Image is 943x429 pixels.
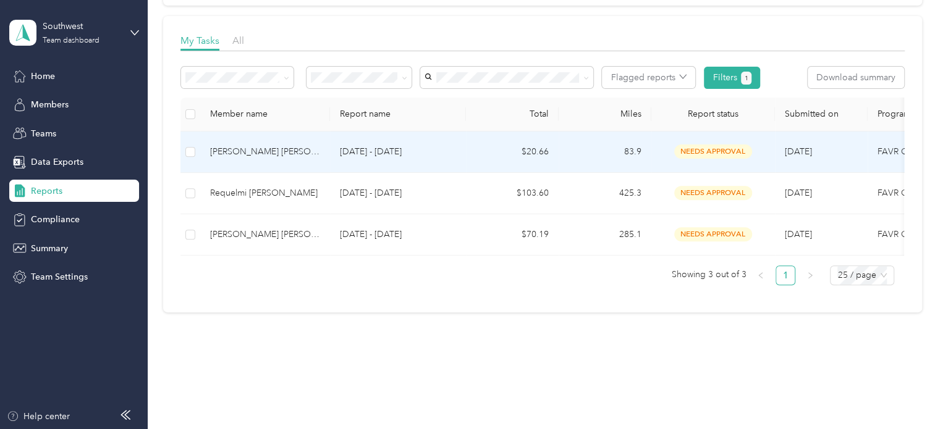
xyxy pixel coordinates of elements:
[43,37,99,44] div: Team dashboard
[210,145,320,159] div: [PERSON_NAME] [PERSON_NAME]
[330,98,466,131] th: Report name
[210,228,320,241] div: [PERSON_NAME] [PERSON_NAME]
[874,360,943,429] iframe: Everlance-gr Chat Button Frame
[751,265,771,285] li: Previous Page
[704,67,760,89] button: Filters1
[671,265,746,284] span: Showing 3 out of 3
[806,272,814,279] span: right
[476,109,549,119] div: Total
[31,127,56,140] span: Teams
[340,145,456,159] p: [DATE] - [DATE]
[830,265,894,285] div: Page Size
[674,227,752,241] span: needs approval
[31,70,55,83] span: Home
[210,186,320,200] div: Requelmi [PERSON_NAME]
[745,73,748,84] span: 1
[559,214,651,256] td: 285.1
[43,20,120,33] div: Southwest
[800,265,820,285] li: Next Page
[466,214,559,256] td: $70.19
[466,131,559,173] td: $20.66
[340,186,456,200] p: [DATE] - [DATE]
[602,67,695,88] button: Flagged reports
[837,266,887,285] span: 25 / page
[785,229,812,239] span: [DATE]
[776,265,795,285] li: 1
[31,242,68,255] span: Summary
[31,213,80,226] span: Compliance
[31,156,83,169] span: Data Exports
[751,265,771,285] button: left
[757,272,764,279] span: left
[741,72,751,85] button: 1
[776,266,795,285] a: 1
[31,98,69,111] span: Members
[232,35,244,46] span: All
[775,98,868,131] th: Submitted on
[180,35,219,46] span: My Tasks
[674,186,752,200] span: needs approval
[31,185,62,198] span: Reports
[340,228,456,241] p: [DATE] - [DATE]
[661,109,765,119] span: Report status
[559,173,651,214] td: 425.3
[31,270,88,283] span: Team Settings
[674,144,752,159] span: needs approval
[785,146,812,157] span: [DATE]
[785,188,812,198] span: [DATE]
[7,410,70,423] button: Help center
[569,109,641,119] div: Miles
[800,265,820,285] button: right
[559,131,651,173] td: 83.9
[808,67,904,88] button: Download summary
[210,109,320,119] div: Member name
[466,173,559,214] td: $103.60
[200,98,330,131] th: Member name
